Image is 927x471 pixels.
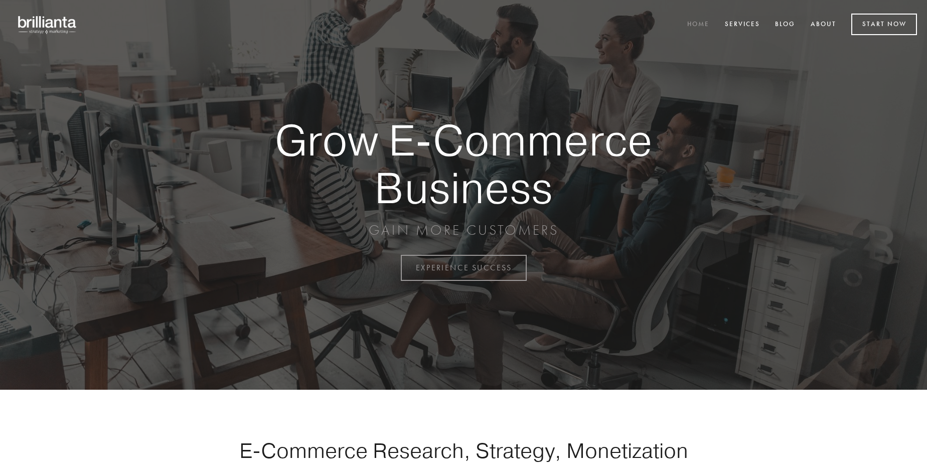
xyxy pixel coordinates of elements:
h1: E-Commerce Research, Strategy, Monetization [208,438,719,463]
a: Start Now [851,14,917,35]
strong: Grow E-Commerce Business [240,116,687,211]
img: brillianta - research, strategy, marketing [10,10,85,39]
a: Blog [768,17,802,33]
a: Services [718,17,766,33]
a: EXPERIENCE SUCCESS [401,255,527,281]
a: About [804,17,843,33]
p: GAIN MORE CUSTOMERS [240,221,687,239]
a: Home [681,17,716,33]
